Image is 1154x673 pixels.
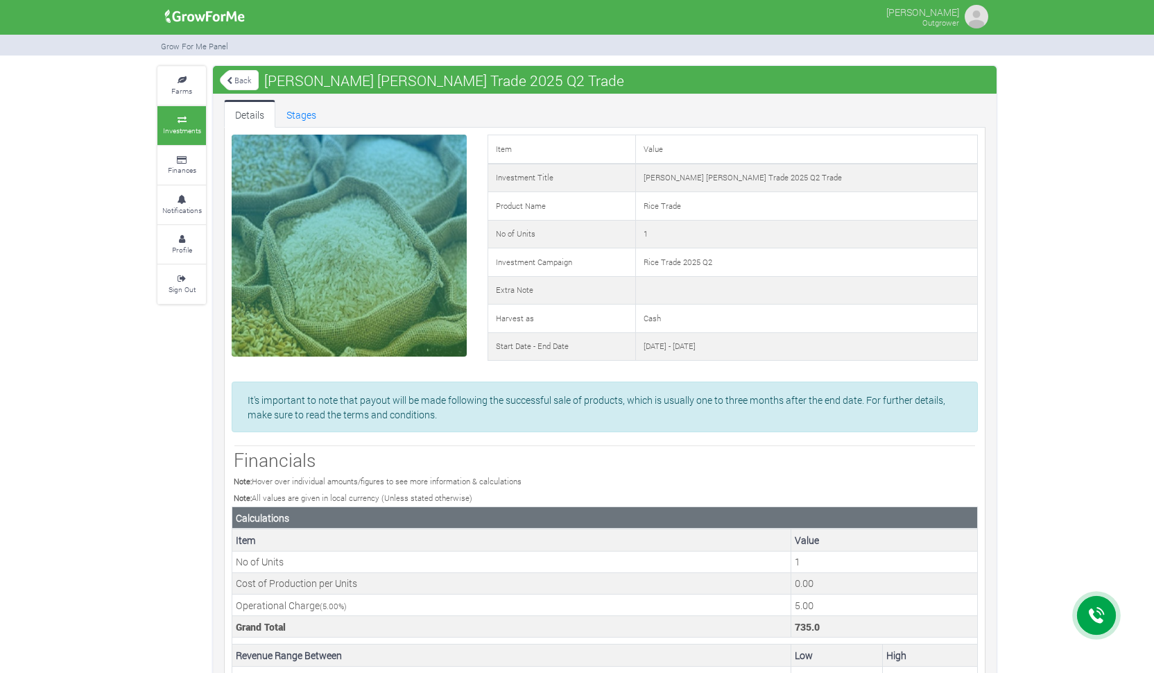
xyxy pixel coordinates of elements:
a: Finances [157,146,206,185]
small: Investments [163,126,201,135]
b: High [886,649,906,662]
span: 5.00 [322,601,338,611]
td: Investment Title [488,164,635,192]
td: This is the number of Units [791,551,978,572]
b: Item [236,534,256,547]
a: Farms [157,67,206,105]
a: Back [220,69,259,92]
b: Low [795,649,813,662]
td: Rice Trade 2025 Q2 [635,248,977,277]
a: Notifications [157,186,206,224]
td: Product Name [488,192,635,221]
td: Start Date - End Date [488,332,635,361]
small: Profile [172,245,192,255]
b: Value [795,534,819,547]
small: Farms [171,86,192,96]
a: Profile [157,225,206,264]
td: Operational Charge [232,595,791,616]
td: No of Units [232,551,791,572]
small: Notifications [162,205,202,215]
p: [PERSON_NAME] [886,3,959,19]
td: Harvest as [488,305,635,333]
small: Finances [168,165,196,175]
td: [DATE] - [DATE] [635,332,977,361]
td: This is the operational charge by Grow For Me [791,595,978,616]
td: Value [635,135,977,164]
b: Note: [234,476,252,486]
small: All values are given in local currency (Unless stated otherwise) [234,493,472,503]
b: Revenue Range Between [236,649,342,662]
b: Grand Total [236,620,286,633]
img: growforme image [160,3,250,31]
a: Details [224,100,275,128]
small: ( %) [320,601,347,611]
th: Calculations [232,507,978,529]
a: Investments [157,106,206,144]
td: [PERSON_NAME] [PERSON_NAME] Trade 2025 Q2 Trade [635,164,977,192]
small: Outgrower [922,17,959,28]
td: Investment Campaign [488,248,635,277]
small: Hover over individual amounts/figures to see more information & calculations [234,476,522,486]
td: 1 [635,220,977,248]
a: Sign Out [157,265,206,303]
small: Grow For Me Panel [161,41,228,51]
h3: Financials [234,449,976,471]
td: Rice Trade [635,192,977,221]
td: Item [488,135,635,164]
td: Cost of Production per Units [232,572,791,594]
img: growforme image [963,3,990,31]
td: Extra Note [488,276,635,305]
a: Stages [275,100,327,128]
td: No of Units [488,220,635,248]
td: This is the Total Cost. (Units Cost + (Operational Charge * Units Cost)) * No of Units [791,616,978,638]
p: It's important to note that payout will be made following the successful sale of products, which ... [248,393,962,422]
td: This is the cost of a Units [791,572,978,594]
span: [PERSON_NAME] [PERSON_NAME] Trade 2025 Q2 Trade [261,67,628,94]
b: Note: [234,493,252,503]
td: Cash [635,305,977,333]
small: Sign Out [169,284,196,294]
